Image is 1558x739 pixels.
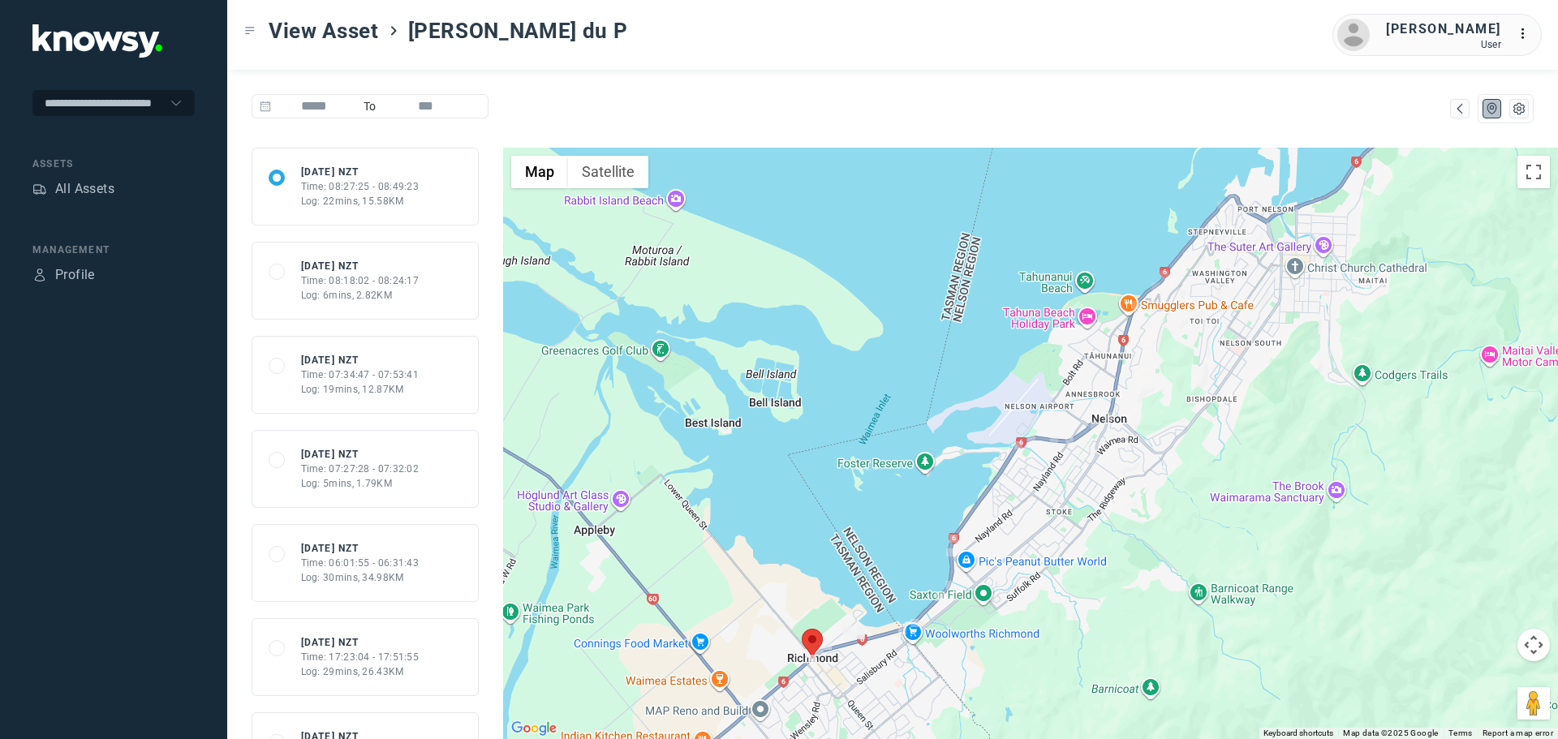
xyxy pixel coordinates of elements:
div: [DATE] NZT [301,635,420,650]
div: Time: 08:18:02 - 08:24:17 [301,273,420,288]
div: : [1517,24,1537,44]
span: To [357,94,383,118]
div: Time: 07:34:47 - 07:53:41 [301,367,420,382]
div: Time: 08:27:25 - 08:49:23 [301,179,420,194]
div: Time: 17:23:04 - 17:51:55 [301,650,420,664]
img: avatar.png [1337,19,1370,51]
div: [DATE] NZT [301,259,420,273]
div: All Assets [55,179,114,199]
img: Application Logo [32,24,162,58]
div: Log: 19mins, 12.87KM [301,382,420,397]
button: Keyboard shortcuts [1263,728,1333,739]
tspan: ... [1518,28,1534,40]
button: Toggle fullscreen view [1517,156,1550,188]
div: Time: 07:27:28 - 07:32:02 [301,462,420,476]
div: Map [1485,101,1500,116]
div: [PERSON_NAME] [1386,19,1501,39]
div: Log: 5mins, 1.79KM [301,476,420,491]
button: Drag Pegman onto the map to open Street View [1517,687,1550,720]
div: [DATE] NZT [301,541,420,556]
div: Profile [32,268,47,282]
a: Open this area in Google Maps (opens a new window) [507,718,561,739]
div: Log: 22mins, 15.58KM [301,194,420,208]
span: [PERSON_NAME] du P [408,16,628,45]
div: [DATE] NZT [301,447,420,462]
span: View Asset [269,16,379,45]
a: ProfileProfile [32,265,95,285]
div: [DATE] NZT [301,353,420,367]
div: Log: 29mins, 26.43KM [301,664,420,679]
div: Assets [32,182,47,196]
button: Map camera controls [1517,629,1550,661]
div: List [1512,101,1526,116]
div: Time: 06:01:55 - 06:31:43 [301,556,420,570]
div: Map [1453,101,1467,116]
img: Google [507,718,561,739]
div: [DATE] NZT [301,165,420,179]
div: User [1386,39,1501,50]
span: Map data ©2025 Google [1343,728,1438,737]
div: Profile [55,265,95,285]
div: Toggle Menu [244,25,256,37]
div: Log: 30mins, 34.98KM [301,570,420,585]
a: AssetsAll Assets [32,179,114,199]
a: Report a map error [1483,728,1553,737]
div: Assets [32,157,195,171]
div: : [1517,24,1537,46]
button: Show street map [511,156,568,188]
div: Management [32,243,195,257]
div: Log: 6mins, 2.82KM [301,288,420,303]
button: Show satellite imagery [568,156,648,188]
div: > [387,24,400,37]
a: Terms (opens in new tab) [1448,728,1473,737]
